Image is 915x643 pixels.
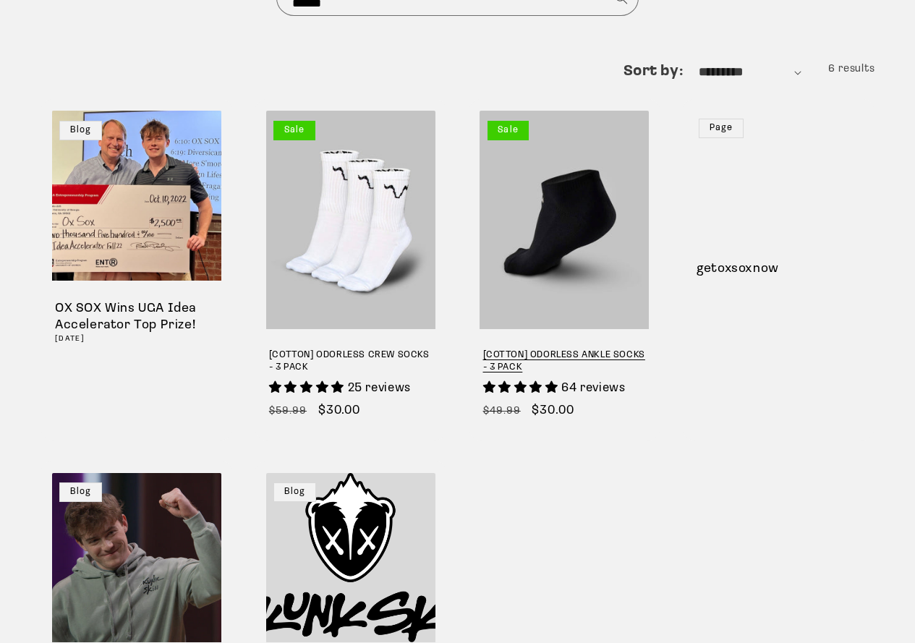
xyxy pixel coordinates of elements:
a: [COTTON] ODORLESS CREW SOCKS - 3 PACK [269,349,433,374]
a: [COTTON] ODORLESS ANKLE SOCKS - 3 PACK [483,349,647,374]
a: OX SOX Wins UGA Idea Accelerator Top Prize! [55,301,218,335]
a: getoxsoxnow [697,261,860,278]
label: Sort by: [624,64,684,79]
span: 6 results [828,64,875,74]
